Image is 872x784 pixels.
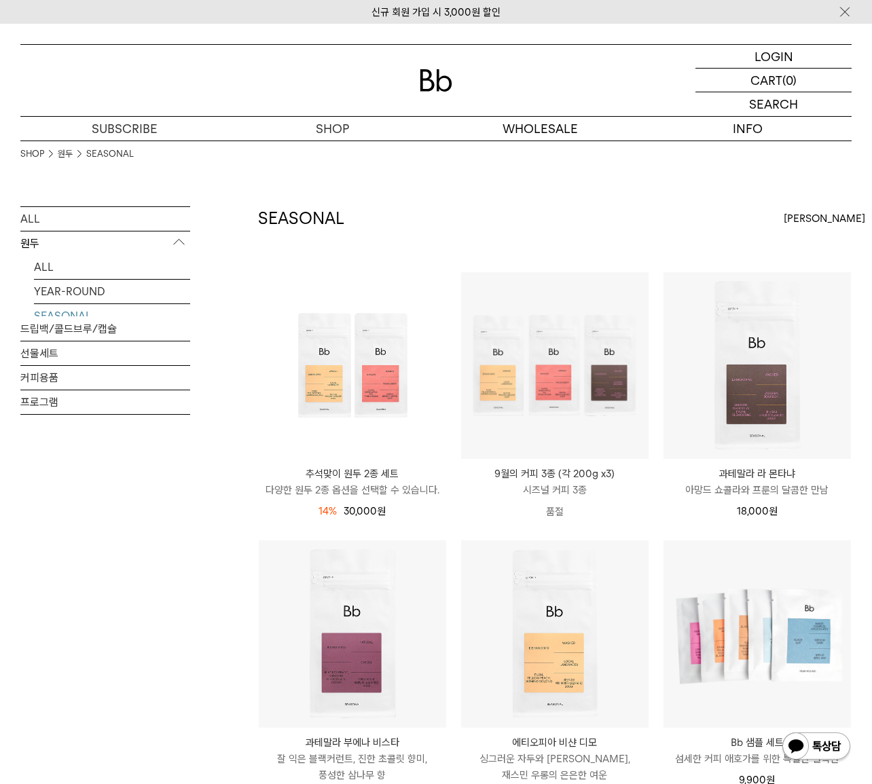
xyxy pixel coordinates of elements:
[259,466,446,482] p: 추석맞이 원두 2종 세트
[755,45,793,68] p: LOGIN
[34,280,190,303] a: YEAR-ROUND
[644,117,852,141] p: INFO
[695,45,852,69] a: LOGIN
[344,505,386,517] span: 30,000
[664,272,851,460] img: 과테말라 라 몬타냐
[319,503,337,519] div: 14%
[259,466,446,498] a: 추석맞이 원두 2종 세트 다양한 원두 2종 옵션을 선택할 수 있습니다.
[20,366,190,390] a: 커피용품
[259,540,446,728] img: 과테말라 부에나 비스타
[664,540,851,728] img: Bb 샘플 세트
[461,540,649,728] img: 에티오피아 비샨 디모
[34,304,190,328] a: SEASONAL
[664,734,851,767] a: Bb 샘플 세트 섬세한 커피 애호가를 위한 특별한 컬렉션
[20,317,190,341] a: 드립백/콜드브루/캡슐
[20,117,228,141] a: SUBSCRIBE
[420,69,452,92] img: 로고
[259,734,446,783] a: 과테말라 부에나 비스타 잘 익은 블랙커런트, 진한 초콜릿 향미, 풍성한 삼나무 향
[228,117,436,141] a: SHOP
[461,734,649,783] a: 에티오피아 비샨 디모 싱그러운 자두와 [PERSON_NAME], 재스민 우롱의 은은한 여운
[259,734,446,751] p: 과테말라 부에나 비스타
[259,272,446,460] img: 추석맞이 원두 2종 세트
[259,751,446,783] p: 잘 익은 블랙커런트, 진한 초콜릿 향미, 풍성한 삼나무 향
[749,92,798,116] p: SEARCH
[664,466,851,482] p: 과테말라 라 몬타냐
[34,255,190,279] a: ALL
[784,210,865,227] span: [PERSON_NAME]
[461,498,649,525] p: 품절
[750,69,782,92] p: CART
[664,466,851,498] a: 과테말라 라 몬타냐 아망드 쇼콜라와 프룬의 달콤한 만남
[258,207,344,230] h2: SEASONAL
[461,466,649,498] a: 9월의 커피 3종 (각 200g x3) 시즈널 커피 3종
[20,231,190,256] p: 원두
[20,341,190,365] a: 선물세트
[769,505,778,517] span: 원
[664,734,851,751] p: Bb 샘플 세트
[20,147,44,161] a: SHOP
[461,272,649,460] img: 9월의 커피 3종 (각 200g x3)
[436,117,644,141] p: WHOLESALE
[20,207,190,231] a: ALL
[664,751,851,767] p: 섬세한 커피 애호가를 위한 특별한 컬렉션
[461,482,649,498] p: 시즈널 커피 3종
[461,734,649,751] p: 에티오피아 비샨 디모
[664,482,851,498] p: 아망드 쇼콜라와 프룬의 달콤한 만남
[377,505,386,517] span: 원
[695,69,852,92] a: CART (0)
[20,390,190,414] a: 프로그램
[86,147,134,161] a: SEASONAL
[781,731,852,764] img: 카카오톡 채널 1:1 채팅 버튼
[58,147,73,161] a: 원두
[461,751,649,783] p: 싱그러운 자두와 [PERSON_NAME], 재스민 우롱의 은은한 여운
[461,466,649,482] p: 9월의 커피 3종 (각 200g x3)
[782,69,797,92] p: (0)
[259,482,446,498] p: 다양한 원두 2종 옵션을 선택할 수 있습니다.
[371,6,501,18] a: 신규 회원 가입 시 3,000원 할인
[737,505,778,517] span: 18,000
